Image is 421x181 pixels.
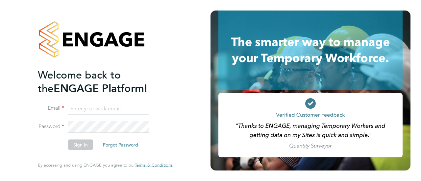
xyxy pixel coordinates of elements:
label: Email [38,105,64,112]
h2: ENGAGE Platform! [38,68,166,95]
input: Enter your work email... [68,103,149,115]
a: Terms & Conditions [135,163,173,168]
span: Terms & Conditions [135,162,173,168]
button: Sign In [68,140,93,150]
span: Welcome back to the [38,68,121,95]
label: Password [38,123,64,130]
span: By accessing and using ENGAGE you agree to our [38,162,173,168]
button: Forgot Password [98,140,143,150]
